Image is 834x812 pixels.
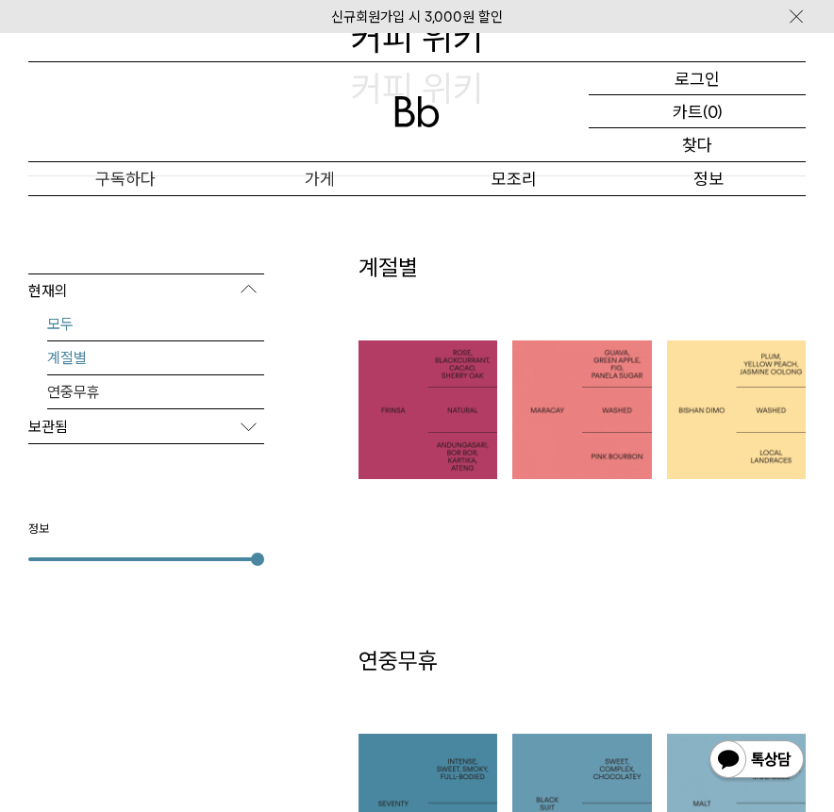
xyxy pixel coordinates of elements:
[95,169,156,189] font: 구독하다
[589,95,806,128] a: 카트 (0)
[28,162,223,195] a: 구독하다
[673,102,703,122] font: 카트
[359,340,497,479] a: 인도네시아 프린자 내추럴INDONESIA FINSA NATURAL
[47,383,100,401] font: 연중무휴
[589,62,806,95] a: 로그인
[47,307,264,340] a: 모두
[682,135,712,155] font: 찾다
[512,340,651,479] a: 마라카이COLOMBIA MARACAY
[47,315,74,333] font: 모두
[359,254,418,281] font: 계절별
[28,282,68,300] font: 현재의
[675,69,720,89] font: 로그인
[305,169,335,189] font: 가게
[47,349,87,367] font: 계절별
[703,102,723,122] font: (0)
[667,340,806,479] a: 에티오피아 비샨 디모ETHIOPIA BISHAN DIMO
[693,169,724,189] font: 정보
[47,341,264,374] a: 계절별
[708,738,806,784] img: 카카오톡 채널 1:1 소개 버튼
[492,169,537,189] font: 모조리
[394,96,440,127] img: 로고
[331,8,503,25] a: 신규회원가입 시 3,000원 ​​할인
[47,375,264,408] a: 연중무휴
[359,647,438,674] font: 연중무휴
[28,522,49,536] font: 정보
[223,162,417,195] a: 가게
[28,418,68,436] font: 보관됨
